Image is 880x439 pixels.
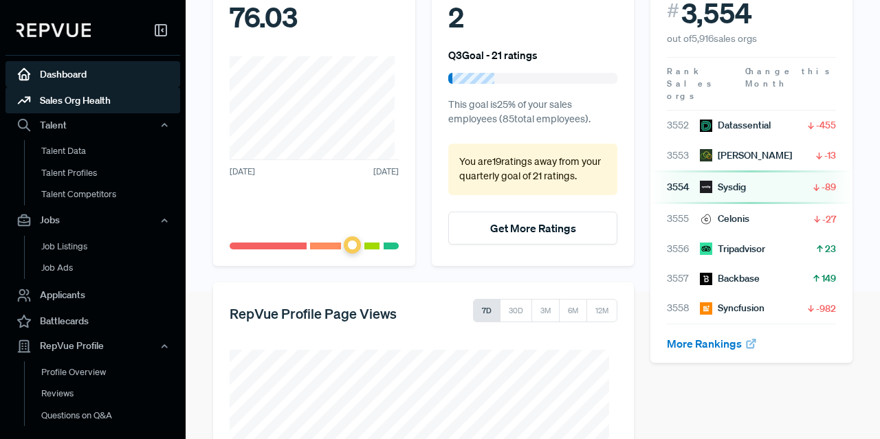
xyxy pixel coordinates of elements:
[5,282,180,308] a: Applicants
[24,383,199,405] a: Reviews
[586,299,617,322] button: 12M
[531,299,560,322] button: 3M
[745,65,832,89] span: Change this Month
[667,212,700,226] span: 3555
[24,236,199,258] a: Job Listings
[230,305,397,322] h5: RepVue Profile Page Views
[824,148,836,162] span: -13
[700,120,712,132] img: Datassential
[5,87,180,113] a: Sales Org Health
[825,242,836,256] span: 23
[667,32,757,45] span: out of 5,916 sales orgs
[700,149,712,161] img: Jefferson Frank
[700,273,712,285] img: Backbase
[700,213,712,225] img: Celonis
[700,271,760,286] div: Backbase
[24,162,199,184] a: Talent Profiles
[459,155,606,184] p: You are 19 ratings away from your quarterly goal of 21 ratings .
[667,118,700,133] span: 3552
[448,212,617,245] button: Get More Ratings
[822,180,836,194] span: -89
[24,140,199,162] a: Talent Data
[667,180,700,194] span: 3554
[816,302,836,315] span: -982
[5,113,180,137] button: Talent
[700,180,746,194] div: Sysdig
[473,299,500,322] button: 7D
[16,23,91,37] img: RepVue
[24,405,199,427] a: Questions on Q&A
[373,166,399,178] span: [DATE]
[700,181,712,193] img: Sysdig
[5,335,180,358] button: RepVue Profile
[700,212,749,226] div: Celonis
[667,301,700,315] span: 3558
[667,242,700,256] span: 3556
[500,299,532,322] button: 30D
[667,78,714,102] span: Sales orgs
[667,65,700,78] span: Rank
[700,302,712,315] img: Syncfusion
[24,257,199,279] a: Job Ads
[5,61,180,87] a: Dashboard
[559,299,587,322] button: 6M
[230,166,255,178] span: [DATE]
[700,243,712,255] img: Tripadvisor
[448,98,617,127] p: This goal is 25 % of your sales employees ( 85 total employees).
[5,308,180,335] a: Battlecards
[700,148,792,163] div: [PERSON_NAME]
[700,118,771,133] div: Datassential
[667,337,758,350] a: More Rankings
[667,271,700,286] span: 3557
[667,148,700,163] span: 3553
[700,301,764,315] div: Syncfusion
[24,183,199,205] a: Talent Competitors
[822,212,836,226] span: -27
[700,242,765,256] div: Tripadvisor
[448,49,538,61] h6: Q3 Goal - 21 ratings
[5,209,180,232] button: Jobs
[822,271,836,285] span: 149
[816,118,836,132] span: -455
[24,361,199,383] a: Profile Overview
